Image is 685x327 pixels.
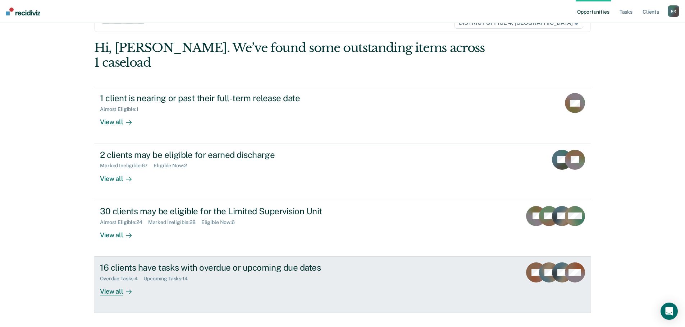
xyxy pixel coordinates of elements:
div: 30 clients may be eligible for the Limited Supervision Unit [100,206,352,216]
div: Almost Eligible : 24 [100,219,148,225]
div: Marked Ineligible : 67 [100,163,154,169]
div: 16 clients have tasks with overdue or upcoming due dates [100,262,352,273]
div: Eligible Now : 2 [154,163,192,169]
div: View all [100,225,140,239]
div: View all [100,112,140,126]
div: Almost Eligible : 1 [100,106,144,112]
img: Recidiviz [6,8,40,15]
div: View all [100,282,140,296]
div: Upcoming Tasks : 14 [143,276,193,282]
button: RR [668,5,679,17]
div: View all [100,169,140,183]
div: Eligible Now : 6 [201,219,241,225]
a: 16 clients have tasks with overdue or upcoming due datesOverdue Tasks:4Upcoming Tasks:14View all [94,257,591,313]
a: 1 client is nearing or past their full-term release dateAlmost Eligible:1View all [94,87,591,144]
div: Hi, [PERSON_NAME]. We’ve found some outstanding items across 1 caseload [94,41,492,70]
div: Marked Ineligible : 28 [148,219,201,225]
div: 1 client is nearing or past their full-term release date [100,93,352,103]
div: 2 clients may be eligible for earned discharge [100,150,352,160]
div: Open Intercom Messenger [661,303,678,320]
div: R R [668,5,679,17]
div: Overdue Tasks : 4 [100,276,143,282]
a: 2 clients may be eligible for earned dischargeMarked Ineligible:67Eligible Now:2View all [94,144,591,200]
a: 30 clients may be eligible for the Limited Supervision UnitAlmost Eligible:24Marked Ineligible:28... [94,200,591,257]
